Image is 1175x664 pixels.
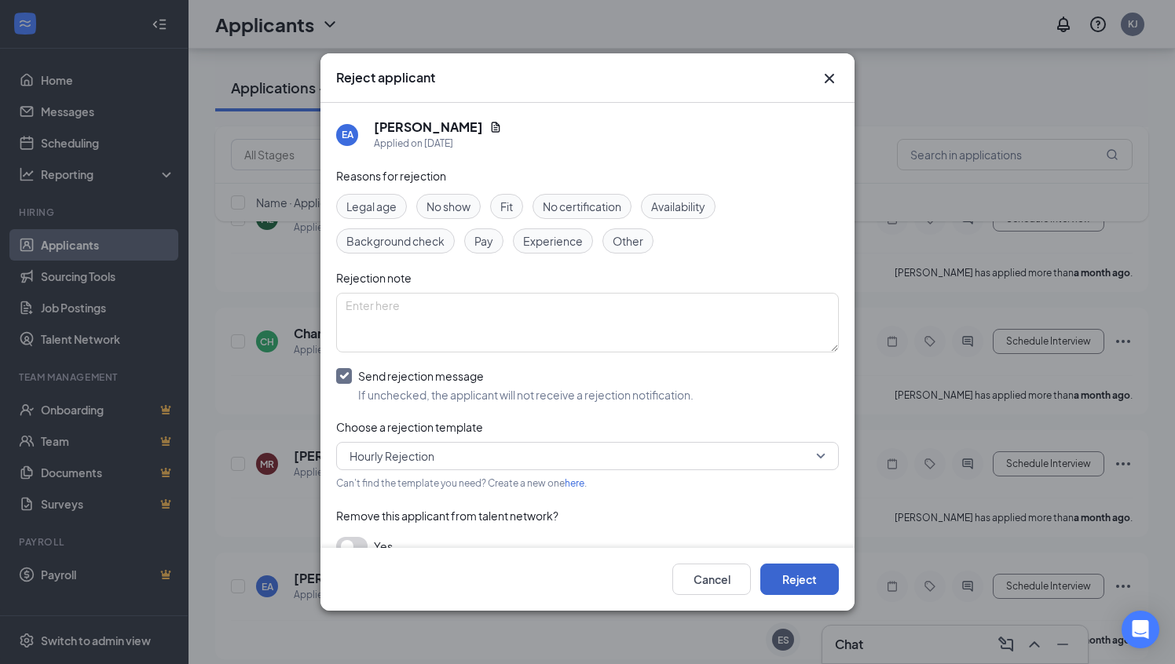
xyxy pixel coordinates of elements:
[336,420,483,434] span: Choose a rejection template
[426,198,470,215] span: No show
[346,232,445,250] span: Background check
[613,232,643,250] span: Other
[336,271,412,285] span: Rejection note
[500,198,513,215] span: Fit
[489,121,502,133] svg: Document
[651,198,705,215] span: Availability
[346,198,397,215] span: Legal age
[1122,611,1159,648] div: Open Intercom Messenger
[336,69,435,86] h3: Reject applicant
[374,537,393,556] span: Yes
[374,136,502,151] div: Applied on [DATE]
[374,119,483,136] h5: [PERSON_NAME]
[672,564,751,595] button: Cancel
[760,564,839,595] button: Reject
[336,509,558,523] span: Remove this applicant from talent network?
[820,69,839,88] svg: Cross
[474,232,493,250] span: Pay
[350,444,434,468] span: Hourly Rejection
[336,169,446,183] span: Reasons for rejection
[543,198,621,215] span: No certification
[336,477,587,489] span: Can't find the template you need? Create a new one .
[342,128,353,141] div: EA
[523,232,583,250] span: Experience
[820,69,839,88] button: Close
[565,477,584,489] a: here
